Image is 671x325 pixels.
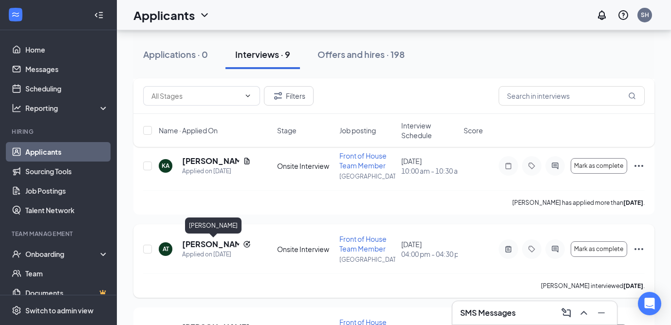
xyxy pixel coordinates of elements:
[339,255,396,264] p: [GEOGRAPHIC_DATA]
[526,162,538,170] svg: Tag
[185,217,242,234] div: [PERSON_NAME]
[143,48,208,60] div: Applications · 0
[25,162,109,181] a: Sourcing Tools
[578,307,590,319] svg: ChevronUp
[277,126,297,135] span: Stage
[182,166,251,176] div: Applied on [DATE]
[12,306,21,315] svg: Settings
[317,48,405,60] div: Offers and hires · 198
[633,160,645,172] svg: Ellipses
[339,235,387,253] span: Front of House Team Member
[401,166,458,176] span: 10:00 am - 10:30 am
[244,92,252,100] svg: ChevronDown
[623,199,643,206] b: [DATE]
[541,282,645,290] p: [PERSON_NAME] interviewed .
[264,86,314,106] button: Filter Filters
[182,250,251,259] div: Applied on [DATE]
[12,249,21,259] svg: UserCheck
[159,126,218,135] span: Name · Applied On
[617,9,629,21] svg: QuestionInfo
[25,181,109,200] a: Job Postings
[182,239,239,250] h5: [PERSON_NAME]
[638,292,661,315] div: Open Intercom Messenger
[339,172,396,181] p: [GEOGRAPHIC_DATA]
[25,103,109,113] div: Reporting
[464,126,483,135] span: Score
[272,90,284,102] svg: Filter
[401,239,458,259] div: [DATE]
[571,158,627,174] button: Mark as complete
[596,9,608,21] svg: Notifications
[623,282,643,289] b: [DATE]
[12,127,107,136] div: Hiring
[559,305,574,321] button: ComposeMessage
[243,240,251,248] svg: Reapply
[339,126,376,135] span: Job posting
[235,48,290,60] div: Interviews · 9
[243,157,251,165] svg: Document
[94,10,104,20] svg: Collapse
[25,79,109,98] a: Scheduling
[641,11,649,19] div: SH
[12,230,107,238] div: Team Management
[25,59,109,79] a: Messages
[163,245,169,253] div: AT
[549,162,561,170] svg: ActiveChat
[503,162,514,170] svg: Note
[133,7,195,23] h1: Applicants
[25,249,100,259] div: Onboarding
[25,306,93,315] div: Switch to admin view
[628,92,636,100] svg: MagnifyingGlass
[499,86,645,106] input: Search in interviews
[25,264,109,283] a: Team
[25,283,109,303] a: DocumentsCrown
[574,162,623,169] span: Mark as complete
[460,307,516,318] h3: SMS Messages
[25,40,109,59] a: Home
[574,246,623,253] span: Mark as complete
[11,10,20,19] svg: WorkstreamLogo
[162,162,169,170] div: KA
[25,142,109,162] a: Applicants
[182,156,239,166] h5: [PERSON_NAME]
[549,245,561,253] svg: ActiveChat
[503,245,514,253] svg: ActiveNote
[571,241,627,257] button: Mark as complete
[512,199,645,207] p: [PERSON_NAME] has applied more than .
[576,305,592,321] button: ChevronUp
[199,9,210,21] svg: ChevronDown
[401,121,458,140] span: Interview Schedule
[401,249,458,259] span: 04:00 pm - 04:30 pm
[596,307,607,319] svg: Minimize
[277,161,334,171] div: Onsite Interview
[277,244,334,254] div: Onsite Interview
[633,243,645,255] svg: Ellipses
[526,245,538,253] svg: Tag
[401,156,458,176] div: [DATE]
[151,90,240,101] input: All Stages
[25,200,109,220] a: Talent Network
[12,103,21,113] svg: Analysis
[594,305,609,321] button: Minimize
[560,307,572,319] svg: ComposeMessage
